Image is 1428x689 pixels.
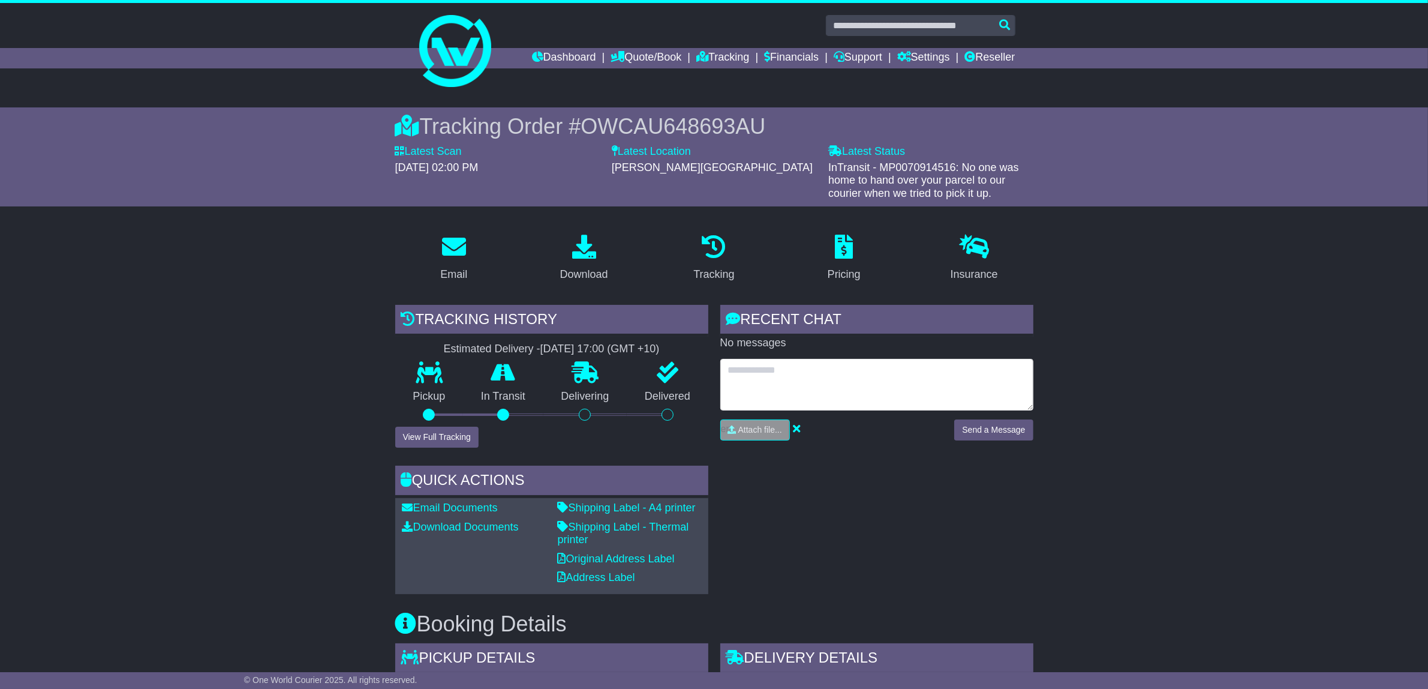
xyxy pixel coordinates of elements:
a: Settings [897,48,950,68]
div: RECENT CHAT [720,305,1033,337]
div: Pricing [828,266,861,283]
a: Email [432,230,475,287]
a: Tracking [686,230,742,287]
a: Quote/Book [611,48,681,68]
a: Original Address Label [558,553,675,565]
div: Tracking [693,266,734,283]
a: Pricing [820,230,868,287]
label: Latest Location [612,145,691,158]
div: Estimated Delivery - [395,343,708,356]
div: Quick Actions [395,466,708,498]
div: Insurance [951,266,998,283]
button: Send a Message [954,420,1033,441]
p: In Transit [463,390,543,403]
div: Delivery Details [720,643,1033,676]
a: Download Documents [402,521,519,533]
label: Latest Status [828,145,905,158]
a: Support [834,48,882,68]
p: Delivered [627,390,708,403]
div: [DATE] 17:00 (GMT +10) [540,343,660,356]
a: Insurance [943,230,1006,287]
p: Delivering [543,390,627,403]
label: Latest Scan [395,145,462,158]
a: Shipping Label - A4 printer [558,502,696,514]
h3: Booking Details [395,612,1033,636]
div: Tracking history [395,305,708,337]
p: No messages [720,337,1033,350]
a: Download [552,230,616,287]
span: [PERSON_NAME][GEOGRAPHIC_DATA] [612,161,813,173]
a: Dashboard [532,48,596,68]
div: Download [560,266,608,283]
p: Pickup [395,390,464,403]
a: Address Label [558,571,635,583]
a: Reseller [964,48,1015,68]
a: Email Documents [402,502,498,514]
button: View Full Tracking [395,427,479,448]
span: [DATE] 02:00 PM [395,161,479,173]
span: InTransit - MP0070914516: No one was home to hand over your parcel to our courier when we tried t... [828,161,1019,199]
a: Tracking [696,48,749,68]
div: Pickup Details [395,643,708,676]
a: Shipping Label - Thermal printer [558,521,689,546]
span: OWCAU648693AU [581,114,765,139]
a: Financials [764,48,819,68]
span: © One World Courier 2025. All rights reserved. [244,675,417,685]
div: Email [440,266,467,283]
div: Tracking Order # [395,113,1033,139]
